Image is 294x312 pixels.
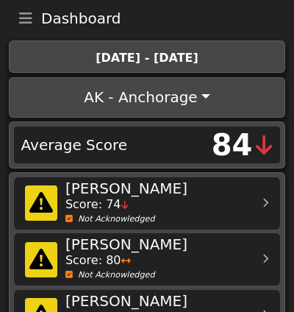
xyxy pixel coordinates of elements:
div: Score: 80 [65,252,236,269]
div: Average Score [15,128,148,162]
div: Not Acknowledged [65,213,236,226]
div: 84 [212,123,253,167]
button: AK - Anchorage [11,79,282,115]
div: Not Acknowledged [65,269,236,282]
div: [PERSON_NAME] [65,290,236,312]
div: Score: 74 [65,196,236,213]
div: [PERSON_NAME] [65,177,236,199]
span: Dashboard [41,11,121,26]
div: [PERSON_NAME] [65,233,236,255]
button: Toggle navigation [10,8,41,29]
div: [DATE] - [DATE] [18,49,276,67]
